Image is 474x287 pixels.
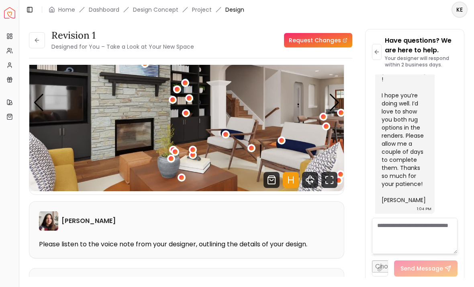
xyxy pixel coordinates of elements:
nav: breadcrumb [49,6,244,14]
div: Next slide [329,94,340,111]
p: Your designer will respond within 2 business days. [385,55,458,68]
a: Project [192,6,212,14]
small: Designed for You – Take a Look at Your New Space [51,43,194,51]
a: Dashboard [89,6,119,14]
button: KE [452,2,468,18]
svg: Hotspots Toggle [283,172,299,188]
div: 2 / 6 [29,14,344,191]
a: Request Changes [284,33,352,47]
div: Hi [PERSON_NAME]! I hope you’re doing well. I’d love to show you both rug options in the renders.... [382,59,427,204]
img: Maria Castillero [39,211,58,231]
p: Please listen to the voice note from your designer, outlining the details of your design. [39,240,334,248]
svg: 360 View [302,172,318,188]
img: Spacejoy Logo [4,7,15,19]
img: Design Render 2 [29,14,344,191]
div: Previous slide [33,94,44,111]
p: Have questions? We are here to help. [385,36,458,55]
span: Design [225,6,244,14]
li: Design Concept [133,6,178,14]
svg: Fullscreen [321,172,337,188]
svg: Shop Products from this design [264,172,280,188]
div: 1:04 PM [417,205,431,213]
a: Spacejoy [4,7,15,19]
div: Carousel [29,14,344,191]
h6: [PERSON_NAME] [61,216,116,226]
h3: Revision 1 [51,29,194,42]
span: KE [452,2,467,17]
a: Home [58,6,75,14]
